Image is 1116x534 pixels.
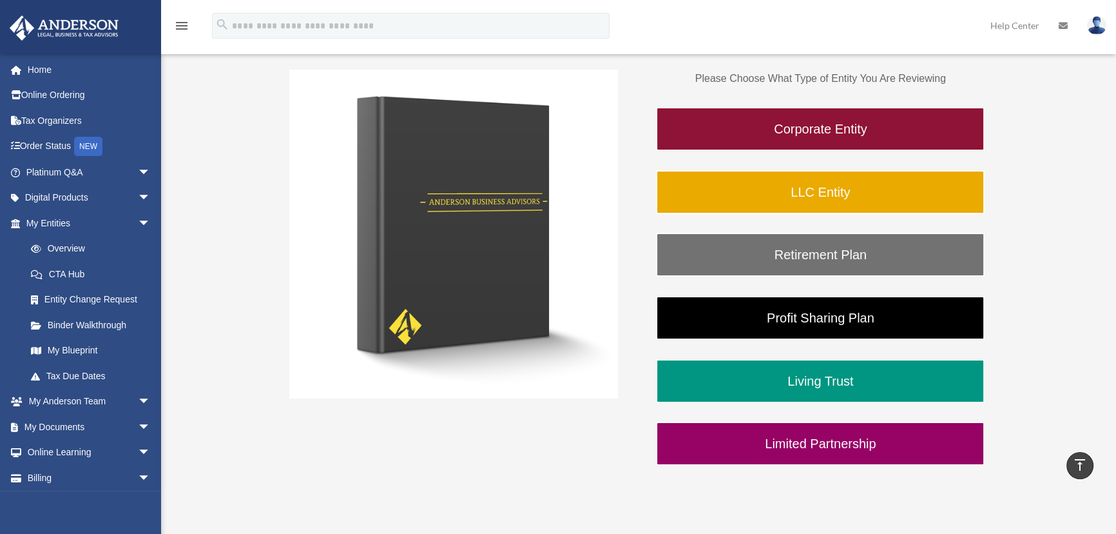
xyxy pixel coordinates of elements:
[6,15,122,41] img: Anderson Advisors Platinum Portal
[138,185,164,212] span: arrow_drop_down
[9,83,170,108] a: Online Ordering
[1072,457,1088,473] i: vertical_align_top
[74,137,102,156] div: NEW
[1066,452,1093,479] a: vertical_align_top
[174,18,189,34] i: menu
[18,338,170,364] a: My Blueprint
[9,440,170,466] a: Online Learningarrow_drop_down
[18,236,170,262] a: Overview
[138,210,164,237] span: arrow_drop_down
[9,159,170,185] a: Platinum Q&Aarrow_drop_down
[138,465,164,491] span: arrow_drop_down
[656,70,985,88] p: Please Choose What Type of Entity You Are Reviewing
[18,261,170,287] a: CTA Hub
[9,389,170,415] a: My Anderson Teamarrow_drop_down
[9,491,170,517] a: Events Calendar
[138,389,164,415] span: arrow_drop_down
[9,185,170,211] a: Digital Productsarrow_drop_down
[9,57,170,83] a: Home
[138,159,164,186] span: arrow_drop_down
[215,17,229,32] i: search
[9,133,170,160] a: Order StatusNEW
[656,107,985,151] a: Corporate Entity
[174,23,189,34] a: menu
[656,422,985,466] a: Limited Partnership
[656,233,985,277] a: Retirement Plan
[18,312,164,338] a: Binder Walkthrough
[9,210,170,236] a: My Entitiesarrow_drop_down
[656,359,985,403] a: Living Trust
[656,170,985,214] a: LLC Entity
[1087,16,1106,35] img: User Pic
[9,108,170,133] a: Tax Organizers
[138,440,164,466] span: arrow_drop_down
[656,296,985,340] a: Profit Sharing Plan
[18,287,170,313] a: Entity Change Request
[9,414,170,440] a: My Documentsarrow_drop_down
[18,363,170,389] a: Tax Due Dates
[138,414,164,440] span: arrow_drop_down
[9,465,170,491] a: Billingarrow_drop_down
